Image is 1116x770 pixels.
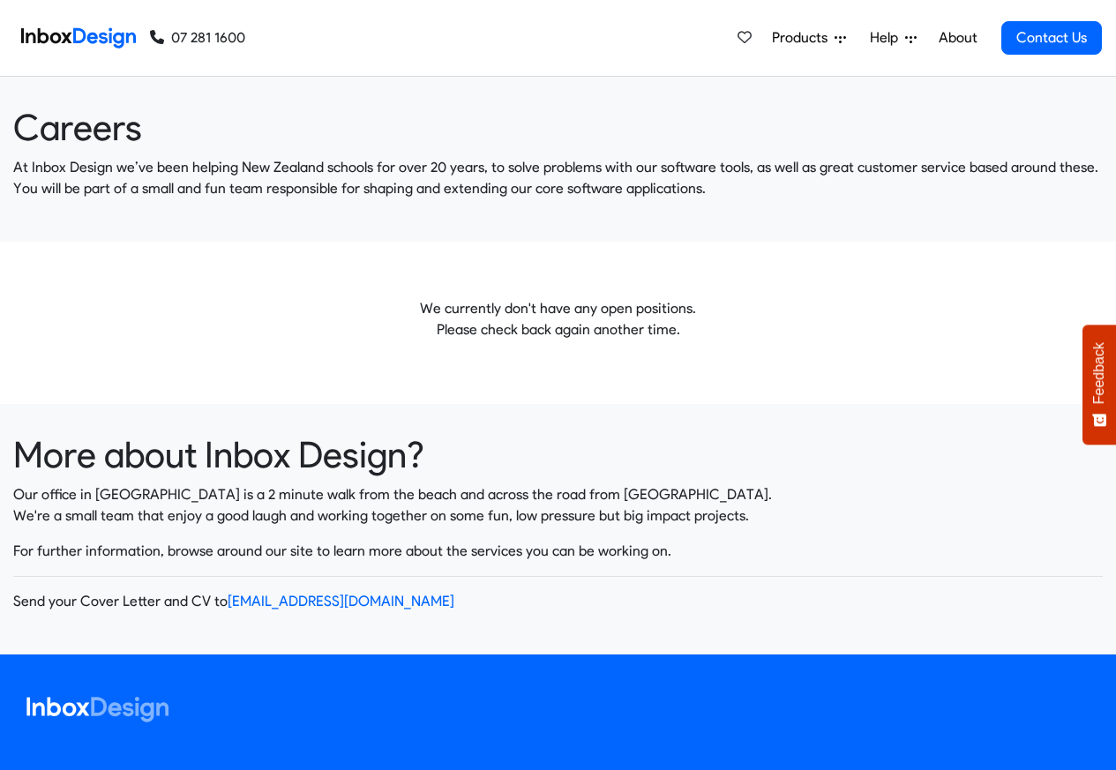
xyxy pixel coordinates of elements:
[772,27,835,49] span: Products
[13,484,1103,527] p: Our office in [GEOGRAPHIC_DATA] is a 2 minute walk from the beach and across the road from [GEOGR...
[765,20,853,56] a: Products
[1001,21,1102,55] a: Contact Us
[13,432,1103,477] heading: More about Inbox Design?
[26,697,169,722] img: logo_inboxdesign_white.svg
[1082,325,1116,445] button: Feedback - Show survey
[933,20,982,56] a: About
[870,27,905,49] span: Help
[863,20,924,56] a: Help
[150,27,245,49] a: 07 281 1600
[228,593,454,609] a: [EMAIL_ADDRESS][DOMAIN_NAME]
[1091,342,1107,404] span: Feedback
[13,298,1103,340] p: We currently don't have any open positions. Please check back again another time.
[13,541,1103,562] p: For further information, browse around our site to learn more about the services you can be worki...
[13,157,1103,199] p: At Inbox Design we’ve been helping New Zealand schools for over 20 years, to solve problems with ...
[13,105,1103,150] heading: Careers
[13,591,1103,612] p: Send your Cover Letter and CV to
